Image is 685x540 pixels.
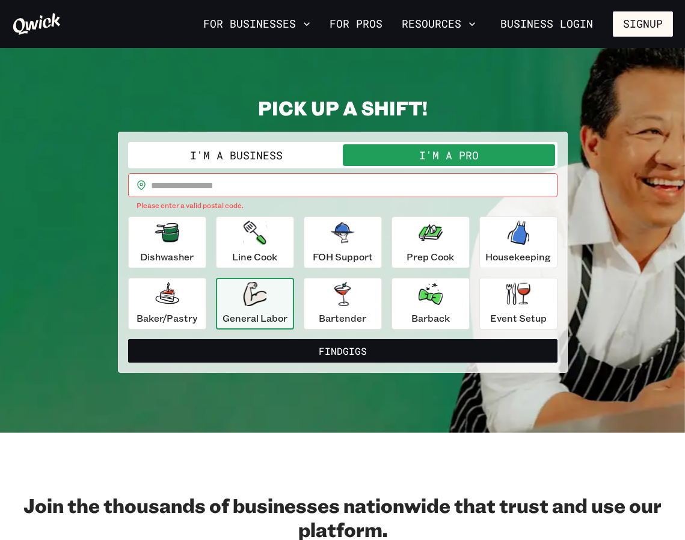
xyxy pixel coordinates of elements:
[485,250,551,264] p: Housekeeping
[343,144,555,166] button: I'm a Pro
[198,14,315,34] button: For Businesses
[613,11,673,37] button: Signup
[411,311,450,325] p: Barback
[223,311,287,325] p: General Labor
[216,278,294,330] button: General Labor
[397,14,481,34] button: Resources
[392,278,470,330] button: Barback
[479,216,558,268] button: Housekeeping
[479,278,558,330] button: Event Setup
[232,250,277,264] p: Line Cook
[137,311,197,325] p: Baker/Pastry
[137,200,549,212] p: Please enter a valid postal code.
[490,11,603,37] a: Business Login
[325,14,387,34] a: For Pros
[128,278,206,330] button: Baker/Pastry
[319,311,366,325] p: Bartender
[131,144,343,166] button: I'm a Business
[128,339,558,363] button: FindGigs
[407,250,454,264] p: Prep Cook
[392,216,470,268] button: Prep Cook
[216,216,294,268] button: Line Cook
[490,311,547,325] p: Event Setup
[140,250,194,264] p: Dishwasher
[304,216,382,268] button: FOH Support
[128,216,206,268] button: Dishwasher
[118,96,568,120] h2: PICK UP A SHIFT!
[313,250,373,264] p: FOH Support
[304,278,382,330] button: Bartender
